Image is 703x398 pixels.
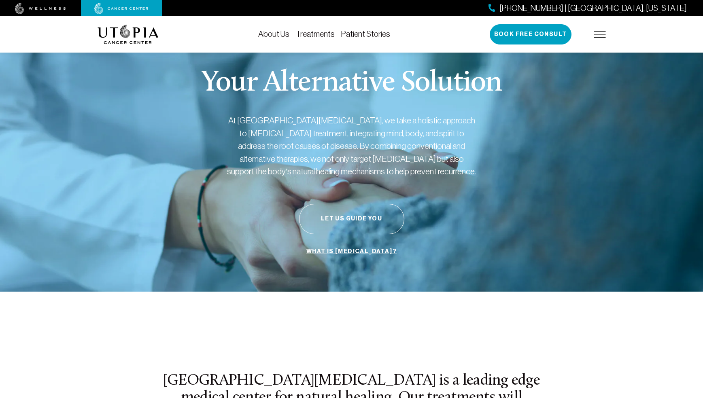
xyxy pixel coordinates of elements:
a: What is [MEDICAL_DATA]? [304,244,399,259]
a: Patient Stories [341,30,390,38]
p: Your Alternative Solution [201,69,502,98]
img: logo [98,25,159,44]
a: About Us [258,30,289,38]
img: icon-hamburger [594,31,606,38]
p: At [GEOGRAPHIC_DATA][MEDICAL_DATA], we take a holistic approach to [MEDICAL_DATA] treatment, inte... [226,114,477,178]
button: Book Free Consult [490,24,571,44]
span: [PHONE_NUMBER] | [GEOGRAPHIC_DATA], [US_STATE] [499,2,687,14]
a: Treatments [296,30,335,38]
button: Let Us Guide You [299,204,404,234]
img: cancer center [94,3,149,14]
a: [PHONE_NUMBER] | [GEOGRAPHIC_DATA], [US_STATE] [488,2,687,14]
img: wellness [15,3,66,14]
